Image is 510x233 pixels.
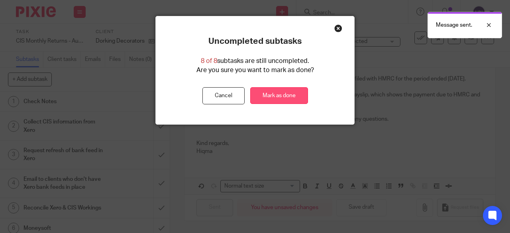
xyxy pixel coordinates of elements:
[208,36,302,47] p: Uncompleted subtasks
[436,21,472,29] p: Message sent.
[201,58,217,64] span: 8 of 8
[250,87,308,104] a: Mark as done
[202,87,245,104] button: Cancel
[196,66,314,75] p: Are you sure you want to mark as done?
[201,57,309,66] p: subtasks are still uncompleted.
